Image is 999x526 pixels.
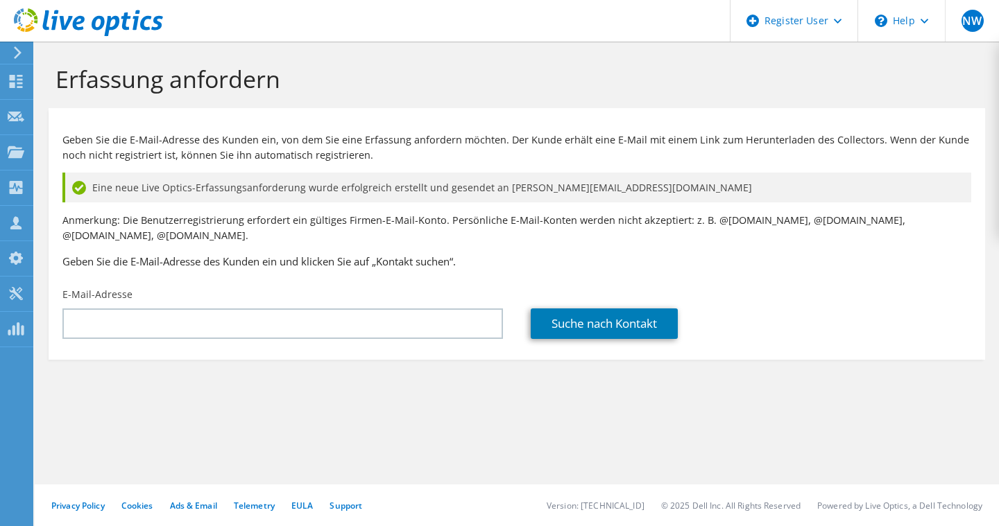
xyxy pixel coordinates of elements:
span: Eine neue Live Optics-Erfassungsanforderung wurde erfolgreich erstellt und gesendet an [PERSON_NA... [92,180,752,195]
span: NW [962,10,984,32]
li: Version: [TECHNICAL_ID] [547,500,644,511]
h1: Erfassung anfordern [55,64,971,94]
a: Cookies [121,500,153,511]
li: Powered by Live Optics, a Dell Technology [817,500,982,511]
a: EULA [291,500,313,511]
a: Ads & Email [170,500,217,511]
a: Telemetry [234,500,275,511]
p: Geben Sie die E-Mail-Adresse des Kunden ein, von dem Sie eine Erfassung anfordern möchten. Der Ku... [62,132,971,163]
p: Anmerkung: Die Benutzerregistrierung erfordert ein gültiges Firmen-E-Mail-Konto. Persönliche E-Ma... [62,213,971,243]
svg: \n [875,15,887,27]
a: Suche nach Kontakt [531,308,678,339]
label: E-Mail-Adresse [62,288,133,301]
a: Support [330,500,362,511]
h3: Geben Sie die E-Mail-Adresse des Kunden ein und klicken Sie auf „Kontakt suchen“. [62,254,971,269]
a: Privacy Policy [51,500,105,511]
li: © 2025 Dell Inc. All Rights Reserved [661,500,801,511]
